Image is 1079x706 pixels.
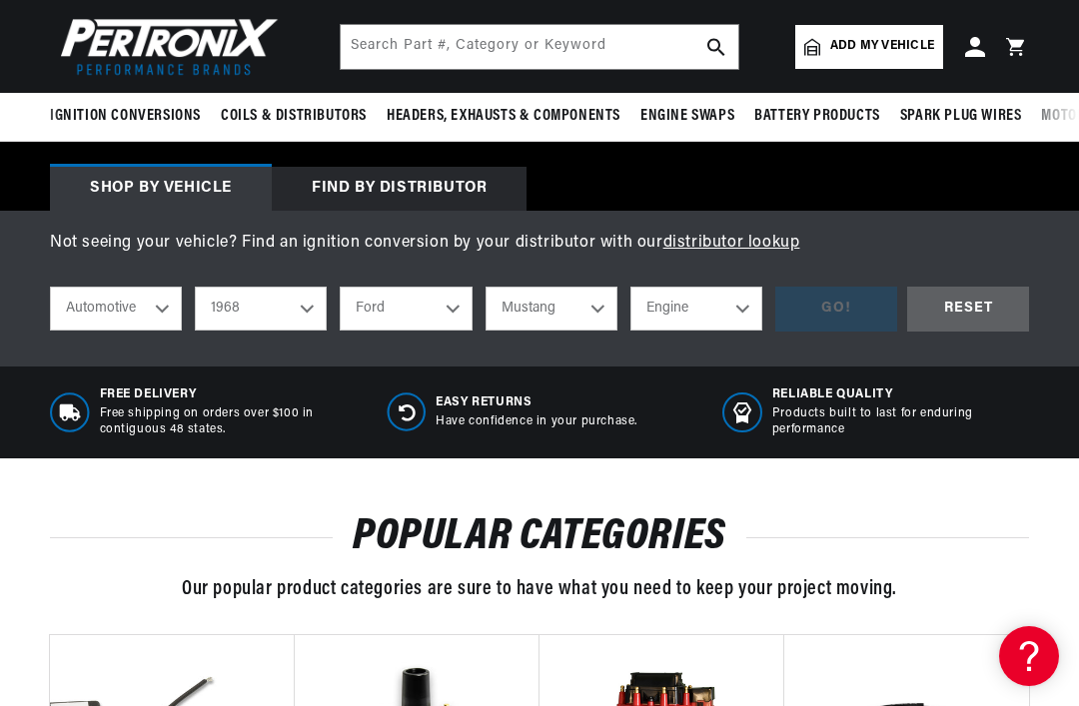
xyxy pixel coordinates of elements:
[772,405,1029,439] p: Products built to last for enduring performance
[272,167,527,211] div: Find by Distributor
[50,167,272,211] div: Shop by vehicle
[195,287,327,331] select: Year
[100,386,357,403] span: Free Delivery
[663,235,800,251] a: distributor lookup
[744,93,890,140] summary: Battery Products
[50,231,1029,257] p: Not seeing your vehicle? Find an ignition conversion by your distributor with our
[436,413,637,430] p: Have confidence in your purchase.
[182,579,897,599] span: Our popular product categories are sure to have what you need to keep your project moving.
[436,394,637,411] span: Easy Returns
[890,93,1032,140] summary: Spark Plug Wires
[50,518,1029,556] h2: POPULAR CATEGORIES
[795,25,943,69] a: Add my vehicle
[830,37,934,56] span: Add my vehicle
[754,106,880,127] span: Battery Products
[630,93,744,140] summary: Engine Swaps
[630,287,762,331] select: Engine
[694,25,738,69] button: search button
[50,287,182,331] select: Ride Type
[221,106,367,127] span: Coils & Distributors
[377,93,630,140] summary: Headers, Exhausts & Components
[50,106,201,127] span: Ignition Conversions
[211,93,377,140] summary: Coils & Distributors
[100,405,357,439] p: Free shipping on orders over $100 in contiguous 48 states.
[387,106,620,127] span: Headers, Exhausts & Components
[50,12,280,81] img: Pertronix
[772,386,1029,403] span: RELIABLE QUALITY
[486,287,617,331] select: Model
[50,93,211,140] summary: Ignition Conversions
[640,106,734,127] span: Engine Swaps
[907,287,1029,332] div: RESET
[340,287,472,331] select: Make
[900,106,1022,127] span: Spark Plug Wires
[341,25,738,69] input: Search Part #, Category or Keyword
